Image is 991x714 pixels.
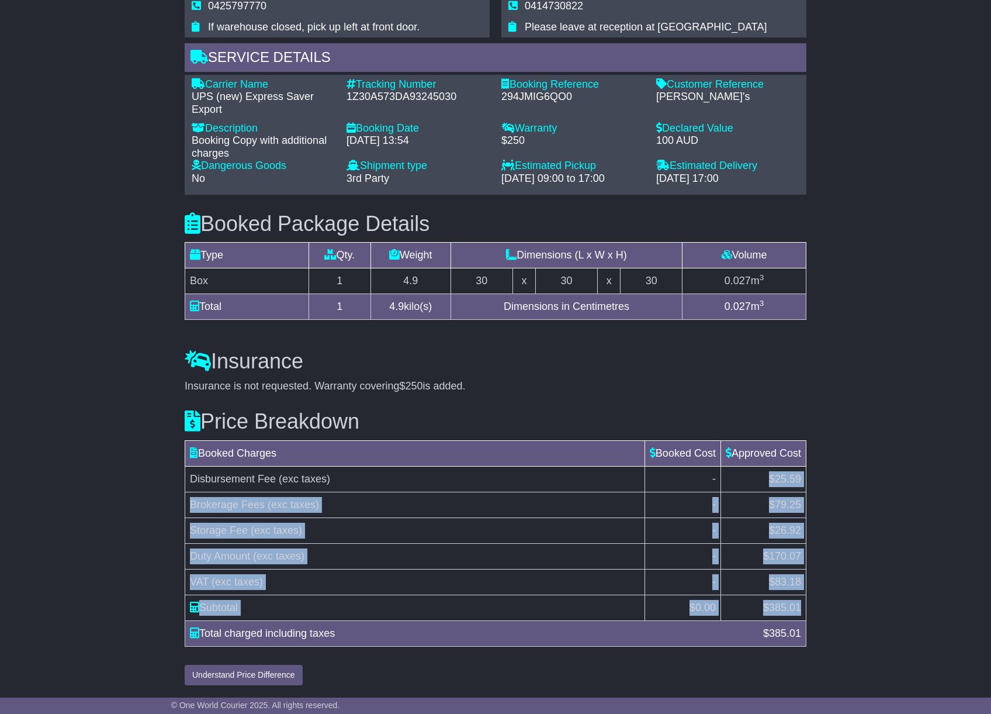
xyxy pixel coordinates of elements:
[184,626,757,641] div: Total charged including taxes
[769,499,801,511] span: $79.25
[451,294,682,320] td: Dimensions in Centimetres
[185,380,806,393] div: Insurance is not requested. Warranty covering is added.
[720,441,806,467] td: Approved Cost
[763,550,801,562] span: $170.07
[192,173,205,184] span: No
[451,268,512,294] td: 30
[190,525,248,536] span: Storage Fee
[309,268,370,294] td: 1
[185,243,309,268] td: Type
[682,243,806,268] td: Volume
[769,602,801,613] span: 385.01
[760,273,764,282] sup: 3
[185,595,645,621] td: Subtotal
[190,576,209,588] span: VAT
[501,78,645,91] div: Booking Reference
[656,91,799,104] div: [PERSON_NAME]'s
[279,473,330,485] span: (exc taxes)
[656,160,799,173] div: Estimated Delivery
[725,275,751,287] span: 0.027
[757,626,807,641] div: $
[769,576,801,588] span: $83.18
[370,268,451,294] td: 4.9
[720,595,806,621] td: $
[212,576,263,588] span: (exc taxes)
[621,268,682,294] td: 30
[346,173,389,184] span: 3rd Party
[192,122,335,135] div: Description
[525,21,767,33] span: Please leave at reception at [GEOGRAPHIC_DATA]
[251,525,302,536] span: (exc taxes)
[451,243,682,268] td: Dimensions (L x W x H)
[501,122,645,135] div: Warranty
[712,473,716,485] span: -
[185,43,806,75] div: Service Details
[309,294,370,320] td: 1
[769,473,801,485] span: $25.59
[501,134,645,147] div: $250
[185,410,806,433] h3: Price Breakdown
[682,268,806,294] td: m
[190,499,265,511] span: Brokerage Fees
[712,525,716,536] span: -
[682,294,806,320] td: m
[501,173,645,185] div: [DATE] 09:00 to 17:00
[192,78,335,91] div: Carrier Name
[192,91,335,116] div: UPS (new) Express Saver Export
[656,78,799,91] div: Customer Reference
[656,134,799,147] div: 100 AUD
[389,301,404,312] span: 4.9
[190,473,276,485] span: Disbursement Fee
[192,160,335,173] div: Dangerous Goods
[769,525,801,536] span: $26.92
[645,441,720,467] td: Booked Cost
[208,21,420,33] span: If warehouse closed, pick up left at front door.
[185,441,645,467] td: Booked Charges
[346,122,490,135] div: Booking Date
[185,350,806,373] h3: Insurance
[346,78,490,91] div: Tracking Number
[346,134,490,147] div: [DATE] 13:54
[346,91,490,104] div: 1Z30A573DA93245030
[512,268,535,294] td: x
[712,576,716,588] span: -
[370,243,451,268] td: Weight
[536,268,598,294] td: 30
[185,212,806,236] h3: Booked Package Details
[597,268,620,294] td: x
[712,550,716,562] span: -
[185,268,309,294] td: Box
[769,627,801,639] span: 385.01
[190,550,250,562] span: Duty Amount
[656,173,799,185] div: [DATE] 17:00
[501,91,645,104] div: 294JMIG6QO0
[309,243,370,268] td: Qty.
[185,294,309,320] td: Total
[185,665,303,685] button: Understand Price Difference
[346,160,490,173] div: Shipment type
[171,701,340,710] span: © One World Courier 2025. All rights reserved.
[760,299,764,308] sup: 3
[645,595,720,621] td: $
[253,550,304,562] span: (exc taxes)
[400,380,423,392] span: $250
[501,160,645,173] div: Estimated Pickup
[268,499,319,511] span: (exc taxes)
[370,294,451,320] td: kilo(s)
[192,134,335,160] div: Booking Copy with additional charges
[712,499,716,511] span: -
[725,301,751,312] span: 0.027
[656,122,799,135] div: Declared Value
[695,602,716,613] span: 0.00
